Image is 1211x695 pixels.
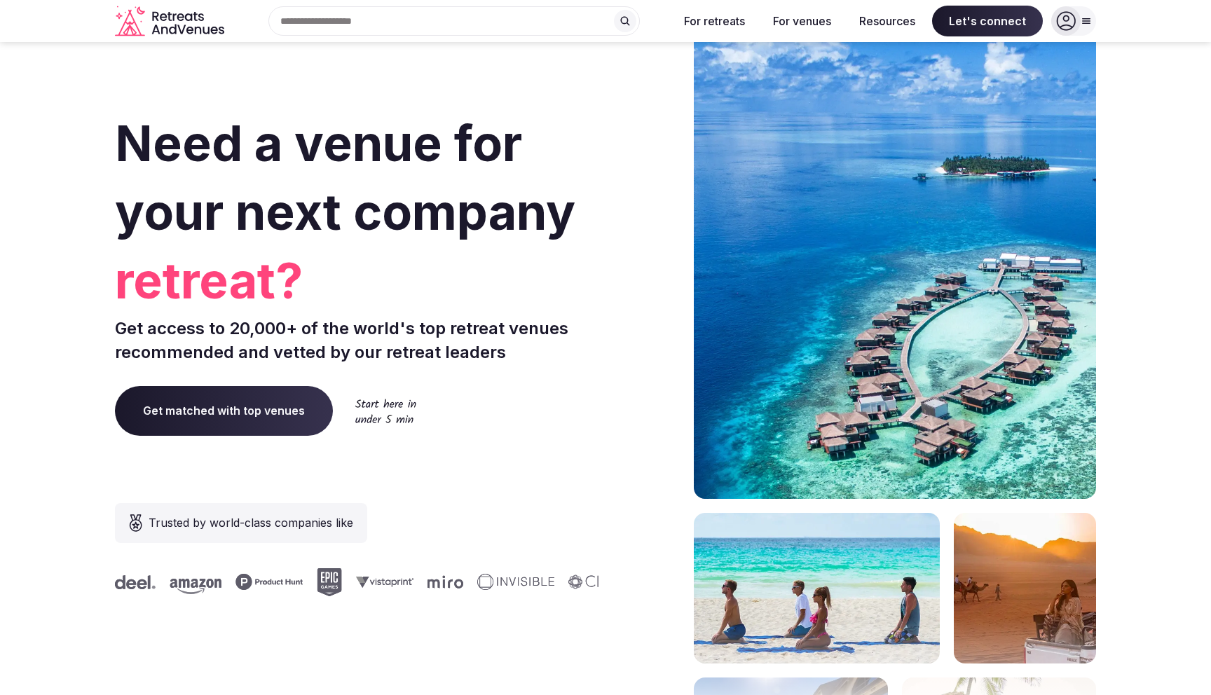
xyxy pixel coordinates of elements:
[423,575,458,589] svg: Miro company logo
[110,575,151,589] svg: Deel company logo
[472,574,549,591] svg: Invisible company logo
[149,514,353,531] span: Trusted by world-class companies like
[954,513,1096,663] img: woman sitting in back of truck with camels
[115,247,600,315] span: retreat?
[115,6,227,37] svg: Retreats and Venues company logo
[932,6,1043,36] span: Let's connect
[355,399,416,423] img: Start here in under 5 min
[762,6,842,36] button: For venues
[115,6,227,37] a: Visit the homepage
[115,386,333,435] a: Get matched with top venues
[312,568,337,596] svg: Epic Games company logo
[848,6,926,36] button: Resources
[115,317,600,364] p: Get access to 20,000+ of the world's top retreat venues recommended and vetted by our retreat lea...
[673,6,756,36] button: For retreats
[351,576,409,588] svg: Vistaprint company logo
[694,513,940,663] img: yoga on tropical beach
[115,113,575,242] span: Need a venue for your next company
